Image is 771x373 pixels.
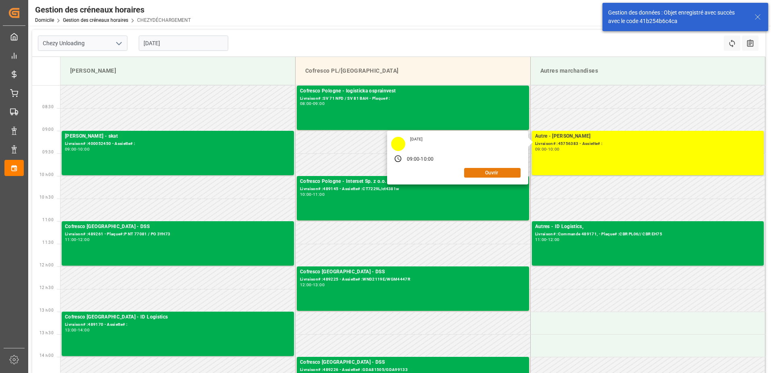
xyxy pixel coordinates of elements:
[113,37,125,50] button: Ouvrir le menu
[537,63,759,78] div: Autres marchandises
[312,102,313,105] div: -
[300,276,526,283] div: Livraison# :489225 - Assiette# :WND2119E/WGM4447R
[40,331,54,335] span: 13 h 30
[300,186,526,193] div: Livraison# :489145 - Assiette# :CT7229L/ct4381w
[313,283,325,287] div: 13:00
[535,147,547,151] div: 09:00
[65,238,77,241] div: 11:00
[302,63,524,78] div: Cofresco PL/[GEOGRAPHIC_DATA]
[300,178,526,186] div: Cofresco Pologne - Interset Sp. z o.o.
[608,8,747,25] div: Gestion des données : Objet enregistré avec succès avec le code 41b254b6c4ca
[65,132,291,140] div: [PERSON_NAME] - skat
[78,328,90,332] div: 14:00
[40,263,54,267] span: 12 h 00
[535,238,547,241] div: 11:00
[42,218,54,222] span: 11:00
[65,231,291,238] div: Livraison# :489261 - Plaque#:P NT 77081 / PO 3YH73
[546,238,548,241] div: -
[35,4,191,16] div: Gestion des créneaux horaires
[300,87,526,95] div: Cofresco Pologne - logisticka osprainvest
[42,127,54,132] span: 09:00
[535,132,761,140] div: Autre - [PERSON_NAME]
[421,156,433,163] div: 10:00
[65,321,291,328] div: Livraison# :489170 - Assiette# :
[63,17,128,23] a: Gestion des créneaux horaires
[300,358,526,367] div: Cofresco [GEOGRAPHIC_DATA] - DSS
[535,223,761,231] div: Autres - ID Logistics,
[42,150,54,154] span: 09:30
[78,147,90,151] div: 10:00
[139,36,228,51] input: JJ-MM-AAAA
[38,36,127,51] input: Type à rechercher/sélectionner
[313,102,325,105] div: 09:00
[35,17,54,23] a: Domicile
[67,63,289,78] div: [PERSON_NAME]
[419,156,421,163] div: -
[300,102,312,105] div: 08:00
[464,168,521,178] button: Ouvrir
[535,140,761,147] div: Livraison# :45756383 - Assiette# :
[548,238,560,241] div: 12:00
[300,268,526,276] div: Cofresco [GEOGRAPHIC_DATA] - DSS
[300,95,526,102] div: Livraison# :SV 71 NFD / SV 81 BAH - Plaque# :
[65,223,291,231] div: Cofresco [GEOGRAPHIC_DATA] - DSS
[77,147,78,151] div: -
[312,283,313,287] div: -
[300,193,312,196] div: 10:00
[40,285,54,290] span: 12 h 30
[78,238,90,241] div: 12:00
[300,283,312,287] div: 12:00
[42,240,54,245] span: 11:30
[40,308,54,312] span: 13 h 00
[407,136,426,142] div: [DATE]
[40,172,54,177] span: 10 h 00
[535,231,761,238] div: Livraison# :Commande 489171, - Plaque# :CBR PL06// CBR EH75
[65,328,77,332] div: 13:00
[65,140,291,147] div: Livraison# :400052450 - Assiette# :
[407,156,420,163] div: 09:00
[77,328,78,332] div: -
[65,147,77,151] div: 09:00
[313,193,325,196] div: 11:00
[40,195,54,199] span: 10 h 30
[546,147,548,151] div: -
[77,238,78,241] div: -
[65,313,291,321] div: Cofresco [GEOGRAPHIC_DATA] - ID Logistics
[40,353,54,358] span: 14 h 00
[42,105,54,109] span: 08:30
[548,147,560,151] div: 10:00
[312,193,313,196] div: -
